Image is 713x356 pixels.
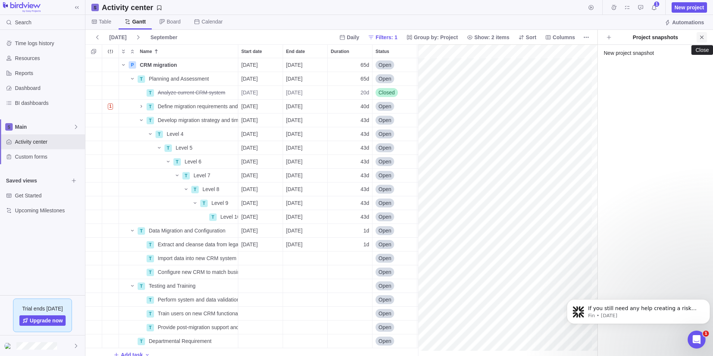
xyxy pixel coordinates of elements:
p: If you still need any help creating a risk register or have other questions, I'm here to assist y... [24,21,137,29]
span: Open [379,61,391,69]
span: Closed [379,89,395,96]
span: Duration [331,48,349,55]
span: Open [379,116,391,124]
div: Trouble indication [102,210,119,224]
div: Duration [328,334,373,348]
span: Approval requests [635,2,646,13]
span: 65d [361,75,369,82]
div: End date [283,45,327,58]
span: Upgrade now [30,317,63,324]
span: [DATE] [286,185,302,193]
div: Trouble indication [102,113,119,127]
div: End date [283,155,328,169]
span: Save your current layout and filters as a View [99,2,165,13]
div: Open [373,182,417,196]
span: Dashboard [15,84,82,92]
span: 43d [361,116,369,124]
div: Name [119,224,238,238]
span: Search [15,19,31,26]
div: Open [373,141,417,154]
div: Level 6 [182,155,238,168]
span: [DATE] [106,32,129,43]
div: Duration [328,86,373,100]
div: Name [119,196,238,210]
div: Status [373,100,417,113]
span: BI dashboards [15,99,82,107]
span: Planning and Assessment [149,75,209,82]
span: Table [99,18,111,25]
h2: Activity center [102,2,153,13]
div: Trouble indication [102,182,119,196]
span: Custom forms [15,153,82,160]
span: [DATE] [241,130,258,138]
div: Start date [238,307,283,321]
div: T [138,282,145,290]
span: Level 8 [202,185,219,193]
div: Analyze current CRM system [155,86,238,99]
div: Trouble indication [102,265,119,279]
div: Start date [238,196,283,210]
span: More actions [581,32,591,43]
div: Level 8 [200,182,238,196]
div: Start date [238,334,283,348]
div: Name [119,238,238,252]
span: Open [379,75,391,82]
div: Duration [328,238,373,252]
p: Message from Fin, sent 1d ago [24,29,137,35]
span: End date [286,48,305,55]
span: Open [379,130,391,138]
div: Trouble indication [102,141,119,155]
a: Upgrade now [19,315,66,326]
div: Duration [328,210,373,224]
div: T [138,227,145,235]
div: Start date [238,210,283,224]
div: message notification from Fin, 1d ago. If you still need any help creating a risk register or hav... [3,16,146,40]
span: [DATE] [241,75,258,82]
span: Name [140,48,152,55]
div: Name [119,58,238,72]
div: Name [119,155,238,169]
div: Name [137,45,238,58]
div: Duration [328,307,373,321]
div: Start date [238,100,283,113]
div: T [147,255,154,262]
div: Trouble indication [102,279,119,293]
span: New project [672,2,707,13]
div: Status [373,182,417,196]
div: T [147,296,154,304]
div: Status [373,252,417,265]
div: Name [119,86,238,100]
span: [DATE] [286,89,302,96]
div: Name [119,334,238,348]
span: Daily [347,34,359,41]
div: Open [373,127,417,141]
span: 43d [361,130,369,138]
span: [DATE] [241,185,258,193]
span: [DATE] [241,158,258,165]
span: Show: 2 items [474,34,509,41]
div: Name [119,100,238,113]
span: [DATE] [241,116,258,124]
div: End date [283,252,328,265]
span: [DATE] [286,116,302,124]
div: Start date [238,279,283,293]
div: T [138,338,145,345]
div: Trouble indication [102,155,119,169]
span: 1 [703,331,709,337]
div: End date [283,113,328,127]
div: Define migration requirements and scope [155,100,238,113]
span: New project [675,4,704,11]
div: Start date [238,155,283,169]
div: End date [283,293,328,307]
span: Level 4 [167,130,183,138]
div: Status [373,224,417,238]
div: End date [283,334,328,348]
div: Status [373,86,417,100]
div: Start date [238,58,283,72]
div: End date [283,238,328,252]
div: Duration [328,293,373,307]
div: Status [373,238,417,252]
div: Start date [238,86,283,100]
div: T [138,75,145,83]
div: T [147,89,154,97]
